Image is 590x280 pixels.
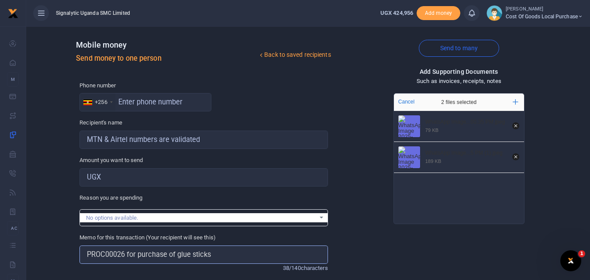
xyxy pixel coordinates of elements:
span: Cost of Goods Local Purchase [506,13,583,21]
h5: Send money to one person [76,54,258,63]
a: Send to many [419,40,499,57]
span: UGX 424,956 [380,10,413,16]
button: Remove file [511,152,521,162]
span: 1 [578,250,585,257]
div: No options available. [86,214,315,222]
div: Uganda: +256 [80,93,115,111]
span: characters [301,265,328,271]
small: [PERSON_NAME] [506,6,583,13]
button: Cancel [396,96,417,107]
a: Back to saved recipients [258,47,331,63]
a: logo-small logo-large logo-large [8,10,18,16]
li: Toup your wallet [417,6,460,21]
div: File Uploader [393,93,524,224]
img: profile-user [486,5,502,21]
label: Memo for this transaction (Your recipient will see this) [79,233,216,242]
h4: Such as invoices, receipts, notes [335,76,583,86]
img: logo-small [8,8,18,19]
span: Signalytic Uganda SMC Limited [52,9,134,17]
img: WhatsApp Image 2025-08-11 at 7.56.35 PM (1).jpeg [398,146,420,168]
label: Reason you are spending [79,194,142,202]
button: Close [359,270,368,280]
div: WhatsApp Image 2025-08-11 at 7.56.35 PM (1).jpeg [425,150,507,157]
h4: Add supporting Documents [335,67,583,76]
input: Enter extra information [79,245,328,264]
a: Add money [417,9,460,16]
button: Remove file [511,121,521,131]
label: Recipient's name [79,118,122,127]
li: Ac [7,221,19,235]
div: 79 KB [425,127,438,133]
input: Enter phone number [79,93,211,111]
iframe: Intercom live chat [560,250,581,271]
label: Phone number [79,81,116,90]
div: 2 files selected [422,93,496,111]
div: WhatsApp Image 2025-08-11 at 8.00.35 PM.jpeg [425,119,507,126]
div: +256 [95,98,107,107]
input: MTN & Airtel numbers are validated [79,131,328,149]
li: Wallet ballance [377,9,417,17]
li: M [7,72,19,86]
div: 189 KB [425,158,442,164]
span: Add money [417,6,460,21]
a: UGX 424,956 [380,9,413,17]
a: profile-user [PERSON_NAME] Cost of Goods Local Purchase [486,5,583,21]
button: Add more files [509,96,522,108]
h4: Mobile money [76,40,258,50]
img: WhatsApp Image 2025-08-11 at 8.00.35 PM.jpeg [398,115,420,137]
span: 38/140 [283,265,301,271]
input: UGX [79,168,328,187]
label: Amount you want to send [79,156,143,165]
